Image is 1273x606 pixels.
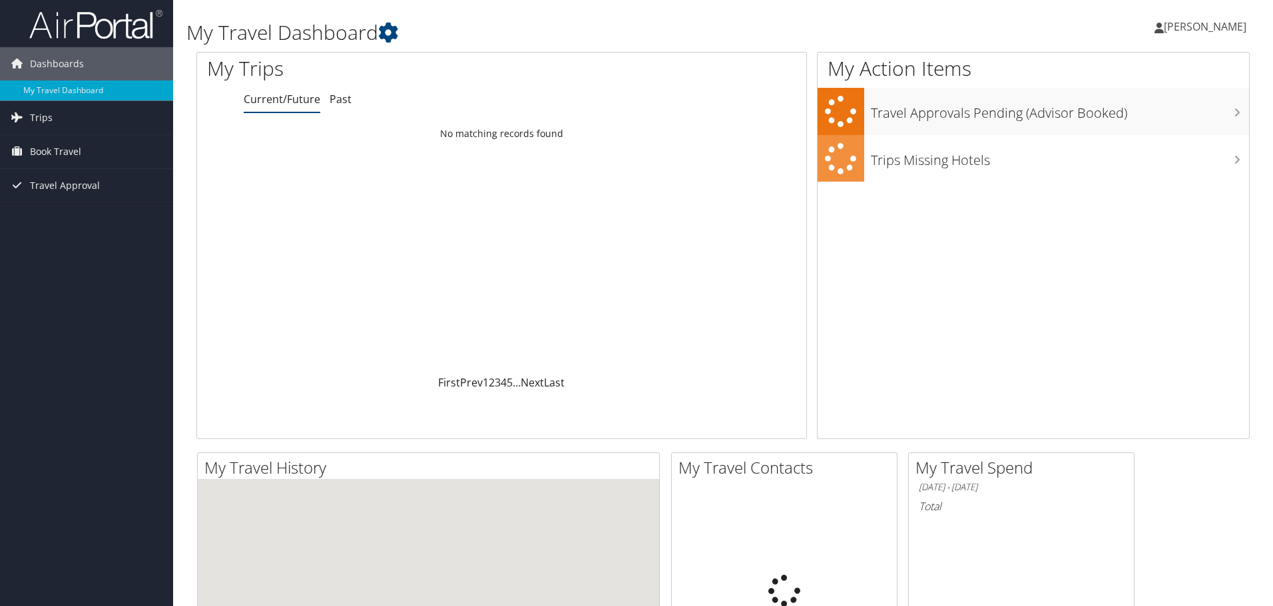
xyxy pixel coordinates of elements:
h1: My Action Items [818,55,1249,82]
span: Trips [30,101,53,134]
a: Last [544,375,565,390]
a: Trips Missing Hotels [818,135,1249,182]
a: Prev [460,375,483,390]
h6: Total [919,499,1124,514]
h3: Trips Missing Hotels [871,144,1249,170]
a: First [438,375,460,390]
h2: My Travel Contacts [678,456,897,479]
a: 4 [501,375,507,390]
span: Book Travel [30,135,81,168]
h3: Travel Approvals Pending (Advisor Booked) [871,97,1249,122]
span: Travel Approval [30,169,100,202]
h6: [DATE] - [DATE] [919,481,1124,494]
img: airportal-logo.png [29,9,162,40]
span: Dashboards [30,47,84,80]
span: … [513,375,521,390]
a: Past [330,92,352,106]
td: No matching records found [197,122,806,146]
a: Next [521,375,544,390]
h2: My Travel Spend [915,456,1134,479]
a: Current/Future [244,92,320,106]
a: 3 [495,375,501,390]
a: 2 [489,375,495,390]
h1: My Travel Dashboard [186,19,902,47]
h1: My Trips [207,55,543,82]
h2: My Travel History [204,456,659,479]
a: 5 [507,375,513,390]
a: [PERSON_NAME] [1154,7,1260,47]
a: 1 [483,375,489,390]
span: [PERSON_NAME] [1164,19,1246,34]
a: Travel Approvals Pending (Advisor Booked) [818,88,1249,135]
